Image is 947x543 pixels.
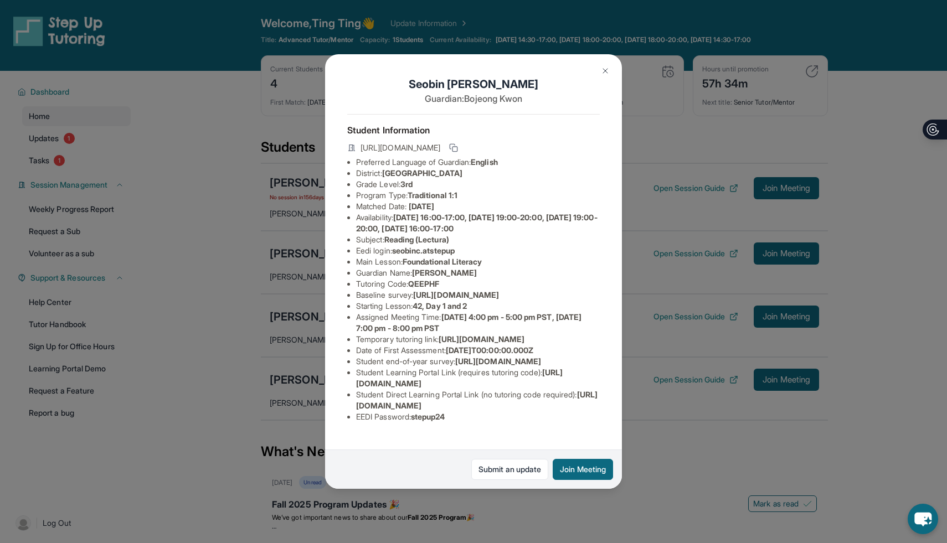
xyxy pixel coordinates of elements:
[412,268,477,277] span: [PERSON_NAME]
[409,201,434,211] span: [DATE]
[356,179,600,190] li: Grade Level:
[471,459,548,480] a: Submit an update
[403,257,482,266] span: Foundational Literacy
[347,76,600,92] h1: Seobin [PERSON_NAME]
[908,504,938,534] button: chat-button
[408,190,457,200] span: Traditional 1:1
[413,301,467,311] span: 42, Day 1 and 2
[356,256,600,267] li: Main Lesson :
[413,290,499,299] span: [URL][DOMAIN_NAME]
[471,157,498,167] span: English
[347,123,600,137] h4: Student Information
[411,412,445,421] span: stepup24
[601,66,610,75] img: Close Icon
[408,279,439,288] span: QEEPHF
[356,212,600,234] li: Availability:
[455,356,541,366] span: [URL][DOMAIN_NAME]
[356,157,600,168] li: Preferred Language of Guardian:
[356,201,600,212] li: Matched Date:
[356,389,600,411] li: Student Direct Learning Portal Link (no tutoring code required) :
[439,334,524,344] span: [URL][DOMAIN_NAME]
[356,345,600,356] li: Date of First Assessment :
[384,235,449,244] span: Reading (Lectura)
[356,356,600,367] li: Student end-of-year survey :
[356,312,581,333] span: [DATE] 4:00 pm - 5:00 pm PST, [DATE] 7:00 pm - 8:00 pm PST
[347,92,600,105] p: Guardian: Bojeong Kwon
[356,301,600,312] li: Starting Lesson :
[553,459,613,480] button: Join Meeting
[356,334,600,345] li: Temporary tutoring link :
[446,345,533,355] span: [DATE]T00:00:00.000Z
[356,278,600,289] li: Tutoring Code :
[356,234,600,245] li: Subject :
[356,411,600,422] li: EEDI Password :
[382,168,462,178] span: [GEOGRAPHIC_DATA]
[356,312,600,334] li: Assigned Meeting Time :
[356,367,600,389] li: Student Learning Portal Link (requires tutoring code) :
[356,168,600,179] li: District:
[356,245,600,256] li: Eedi login :
[356,267,600,278] li: Guardian Name :
[361,142,440,153] span: [URL][DOMAIN_NAME]
[392,246,455,255] span: seobinc.atstepup
[356,289,600,301] li: Baseline survey :
[356,213,598,233] span: [DATE] 16:00-17:00, [DATE] 19:00-20:00, [DATE] 19:00-20:00, [DATE] 16:00-17:00
[356,190,600,201] li: Program Type:
[447,141,460,154] button: Copy link
[400,179,413,189] span: 3rd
